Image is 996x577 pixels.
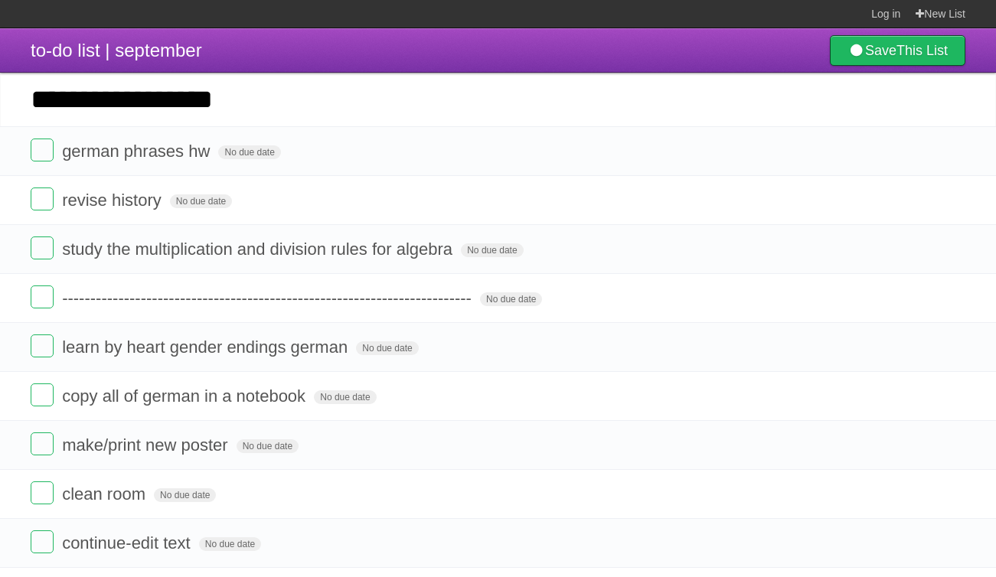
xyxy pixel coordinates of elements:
[237,439,299,453] span: No due date
[199,537,261,551] span: No due date
[62,191,165,210] span: revise history
[31,383,54,406] label: Done
[154,488,216,502] span: No due date
[356,341,418,355] span: No due date
[62,240,456,259] span: study the multiplication and division rules for algebra
[314,390,376,404] span: No due date
[170,194,232,208] span: No due date
[62,533,194,553] span: continue-edit text
[31,187,54,210] label: Done
[896,43,948,58] b: This List
[62,337,351,357] span: learn by heart gender endings german
[31,40,202,60] span: to-do list | september
[62,142,214,161] span: german phrases hw
[480,292,542,306] span: No due date
[830,35,965,66] a: SaveThis List
[31,236,54,259] label: Done
[461,243,523,257] span: No due date
[62,484,149,504] span: clean room
[62,288,475,308] span: -------------------------------------------------------------------------
[31,334,54,357] label: Done
[31,530,54,553] label: Done
[31,285,54,308] label: Done
[31,481,54,504] label: Done
[218,145,280,159] span: No due date
[31,432,54,455] label: Done
[62,435,231,455] span: make/print new poster
[62,386,309,406] span: copy all of german in a notebook
[31,139,54,161] label: Done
